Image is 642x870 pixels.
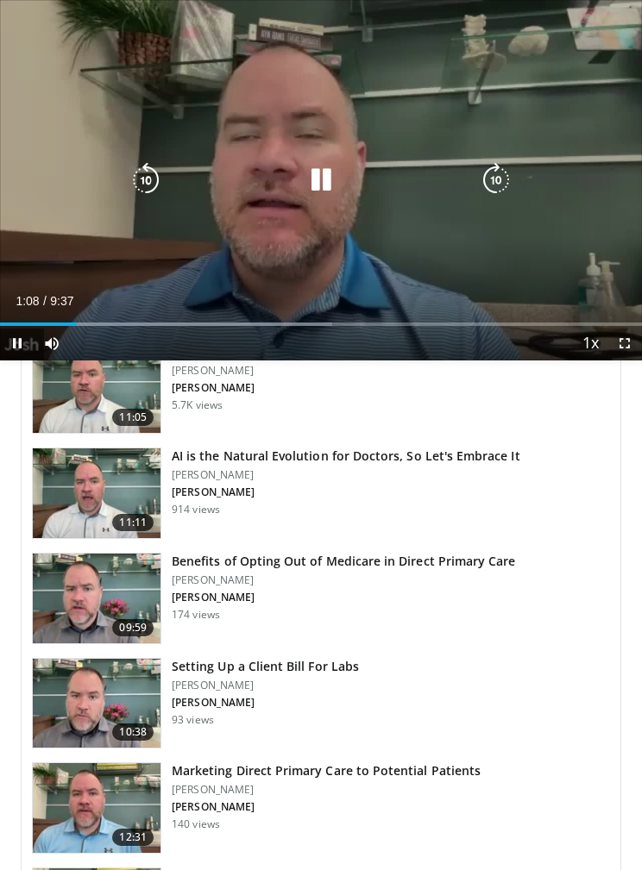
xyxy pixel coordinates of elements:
[32,343,610,435] a: 11:05 Pros and Cons of the 'One Big Beautiful Bill' for Direct Primary Care [PERSON_NAME] [PERSON...
[172,573,515,587] p: [PERSON_NAME]
[172,608,220,622] p: 174 views
[172,381,572,395] p: [PERSON_NAME]
[573,326,607,360] button: Playback Rate
[33,659,160,748] img: 666336bd-23d1-427d-ab7c-62c0f90ab48c.150x105_q85_crop-smart_upscale.jpg
[172,591,515,604] p: [PERSON_NAME]
[33,344,160,434] img: d9992acc-5628-44c3-88ea-bb74804de564.150x105_q85_crop-smart_upscale.jpg
[33,554,160,643] img: b885924c-f544-4d3c-9a58-989854a17564.150x105_q85_crop-smart_upscale.jpg
[607,326,642,360] button: Fullscreen
[172,503,220,516] p: 914 views
[33,448,160,538] img: edd12586-3fc2-4366-911b-4572d1384945.150x105_q85_crop-smart_upscale.jpg
[172,783,481,797] p: [PERSON_NAME]
[112,723,154,741] span: 10:38
[112,409,154,426] span: 11:05
[172,817,220,831] p: 140 views
[35,326,69,360] button: Mute
[172,553,515,570] h3: Benefits of Opting Out of Medicare in Direct Primary Care
[32,448,610,539] a: 11:11 AI is the Natural Evolution for Doctors, So Let's Embrace It [PERSON_NAME] [PERSON_NAME] 91...
[32,658,610,749] a: 10:38 Setting Up a Client Bill For Labs [PERSON_NAME] [PERSON_NAME] 93 views
[32,553,610,644] a: 09:59 Benefits of Opting Out of Medicare in Direct Primary Care [PERSON_NAME] [PERSON_NAME] 174 v...
[172,485,520,499] p: [PERSON_NAME]
[172,398,223,412] p: 5.7K views
[50,294,73,308] span: 9:37
[33,763,160,853] img: 0148b927-5d5d-4fb1-a677-022d93a76e3a.150x105_q85_crop-smart_upscale.jpg
[172,713,214,727] p: 93 views
[172,468,520,482] p: [PERSON_NAME]
[172,679,359,692] p: [PERSON_NAME]
[172,364,572,378] p: [PERSON_NAME]
[172,762,481,779] h3: Marketing Direct Primary Care to Potential Patients
[112,619,154,636] span: 09:59
[43,294,47,308] span: /
[172,800,481,814] p: [PERSON_NAME]
[32,762,610,854] a: 12:31 Marketing Direct Primary Care to Potential Patients [PERSON_NAME] [PERSON_NAME] 140 views
[172,448,520,465] h3: AI is the Natural Evolution for Doctors, So Let's Embrace It
[112,514,154,531] span: 11:11
[112,829,154,846] span: 12:31
[172,658,359,675] h3: Setting Up a Client Bill For Labs
[172,696,359,710] p: [PERSON_NAME]
[16,294,39,308] span: 1:08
